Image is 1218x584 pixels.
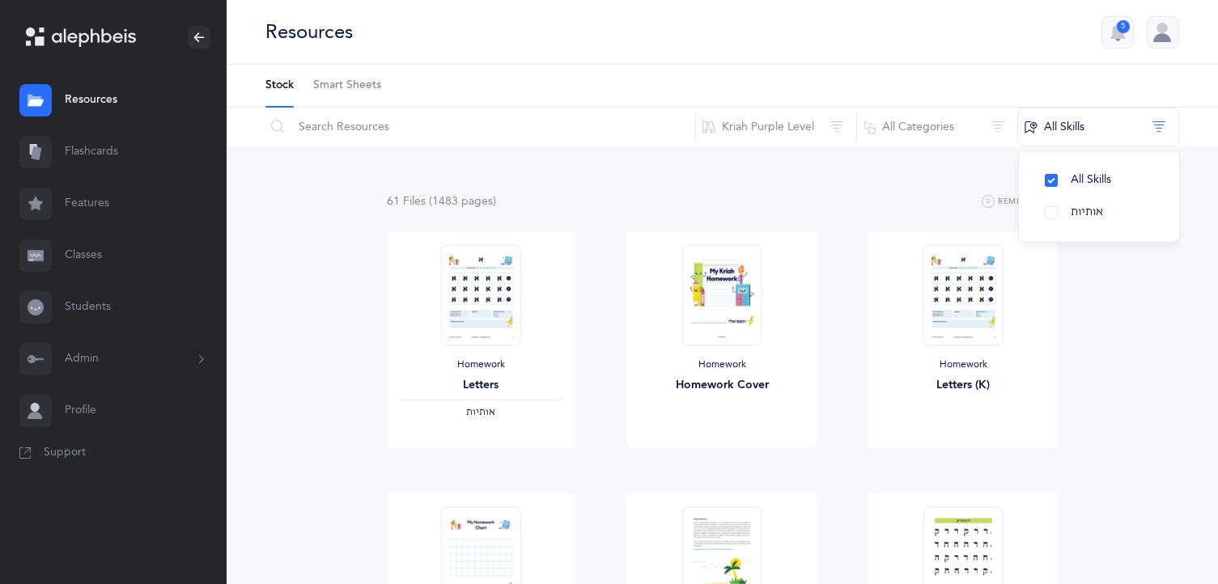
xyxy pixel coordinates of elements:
span: 61 File [387,195,426,208]
button: All Categories [856,108,1018,146]
div: 5 [1117,20,1130,33]
button: 5 [1101,16,1134,49]
span: ‫אותיות‬ [466,406,495,417]
span: אותיות [1071,205,1103,218]
span: s [488,195,493,208]
input: Search Resources [265,108,696,146]
img: Homework-Cover-EN_thumbnail_1597602968.png [682,244,762,345]
span: Smart Sheets [313,78,381,94]
div: Homework [640,358,804,371]
iframe: Drift Widget Chat Controller [1137,503,1199,565]
span: Support [44,445,86,461]
button: Remediation [982,193,1059,212]
span: All Skills [1071,173,1111,186]
div: Homework [400,358,563,371]
button: All Skills [1017,108,1179,146]
div: Homework [881,358,1045,371]
span: s [421,195,426,208]
img: Homework-L1-Letters__K_EN_thumbnail_1753887655.png [923,244,1003,345]
div: Homework Cover [640,377,804,394]
span: (1483 page ) [429,195,496,208]
img: Homework-L1-Letters_EN_thumbnail_1731214302.png [441,244,520,345]
div: Letters (K) [881,377,1045,394]
div: Letters [400,377,563,394]
button: Kriah Purple Level [695,108,857,146]
button: אותיות [1032,197,1166,229]
button: All Skills [1032,164,1166,197]
div: Resources [265,19,353,45]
